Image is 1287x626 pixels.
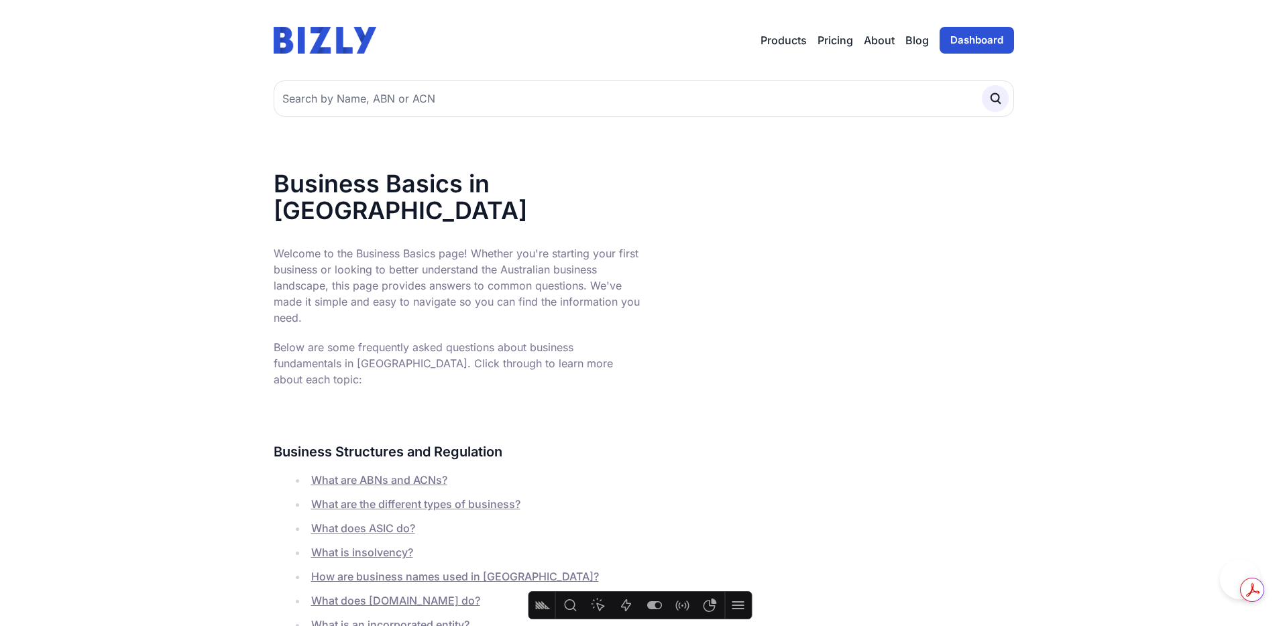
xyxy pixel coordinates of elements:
[761,32,807,48] button: Products
[864,32,895,48] a: About
[311,546,413,559] a: What is insolvency?
[274,170,644,224] h1: Business Basics in [GEOGRAPHIC_DATA]
[905,32,929,48] a: Blog
[311,594,480,607] a: What does [DOMAIN_NAME] do?
[940,27,1014,54] a: Dashboard
[311,473,447,487] a: What are ABNs and ACNs?
[274,339,644,387] p: Below are some frequently asked questions about business fundamentals in [GEOGRAPHIC_DATA]. Click...
[1220,559,1260,599] iframe: Toggle Customer Support
[311,521,415,535] a: What does ASIC do?
[274,245,644,326] p: Welcome to the Business Basics page! Whether you're starting your first business or looking to be...
[274,441,644,462] h3: Business Structures and Regulation
[311,497,520,511] a: What are the different types of business?
[311,570,599,583] a: How are business names used in [GEOGRAPHIC_DATA]?
[274,80,1014,117] input: Search by Name, ABN or ACN
[818,32,853,48] a: Pricing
